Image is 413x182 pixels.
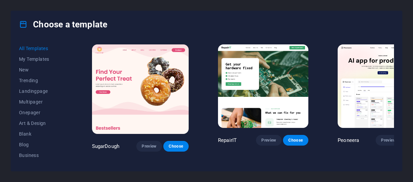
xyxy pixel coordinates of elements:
button: Art & Design [19,118,63,129]
span: My Templates [19,56,63,62]
p: RepairIT [218,137,237,144]
span: Preview [261,138,276,143]
span: Landingpage [19,88,63,94]
p: SugarDough [92,143,119,150]
img: RepairIT [218,44,308,128]
span: Preview [142,144,156,149]
span: All Templates [19,46,63,51]
span: Multipager [19,99,63,105]
span: Blog [19,142,63,147]
button: All Templates [19,43,63,54]
button: Onepager [19,107,63,118]
span: New [19,67,63,72]
button: Preview [256,135,281,146]
button: Blog [19,139,63,150]
span: Choose [169,144,183,149]
button: Business [19,150,63,161]
button: Multipager [19,97,63,107]
button: Trending [19,75,63,86]
h4: Choose a template [19,19,107,30]
span: Business [19,153,63,158]
button: My Templates [19,54,63,64]
button: Education & Culture [19,161,63,171]
button: Landingpage [19,86,63,97]
button: Preview [136,141,162,152]
button: Blank [19,129,63,139]
img: SugarDough [92,44,189,134]
span: Onepager [19,110,63,115]
button: New [19,64,63,75]
button: Choose [163,141,189,152]
span: Blank [19,131,63,137]
span: Trending [19,78,63,83]
span: Art & Design [19,121,63,126]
